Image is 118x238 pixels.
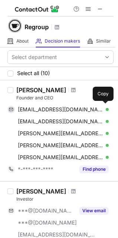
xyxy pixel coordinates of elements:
span: [EMAIL_ADDRESS][DOMAIN_NAME] [18,106,103,113]
span: [PERSON_NAME][EMAIL_ADDRESS][DOMAIN_NAME] [18,130,103,137]
button: Reveal Button [79,166,109,173]
div: Founder and CEO [16,95,114,101]
span: [PERSON_NAME][EMAIL_ADDRESS][DOMAIN_NAME] [18,154,103,161]
span: Similar [96,38,111,44]
span: ***@[DOMAIN_NAME] [18,207,75,214]
img: ContactOut v5.3.10 [15,4,60,13]
span: Decision makers [45,38,80,44]
div: [PERSON_NAME] [16,188,66,195]
div: [PERSON_NAME] [16,86,66,94]
span: [PERSON_NAME][EMAIL_ADDRESS][DOMAIN_NAME] [18,142,103,149]
span: [EMAIL_ADDRESS][DOMAIN_NAME] [18,231,95,238]
span: Select all (10) [17,70,50,76]
h1: Regroup [25,22,49,31]
span: About [16,38,29,44]
span: [EMAIL_ADDRESS][DOMAIN_NAME] [18,118,103,125]
span: ***@[DOMAIN_NAME] [18,219,77,226]
img: 0090d4a018af7a2c3926eb7d0d209d2f [7,18,22,33]
button: Reveal Button [79,207,109,214]
div: Select department [12,53,57,61]
div: Investor [16,196,114,203]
